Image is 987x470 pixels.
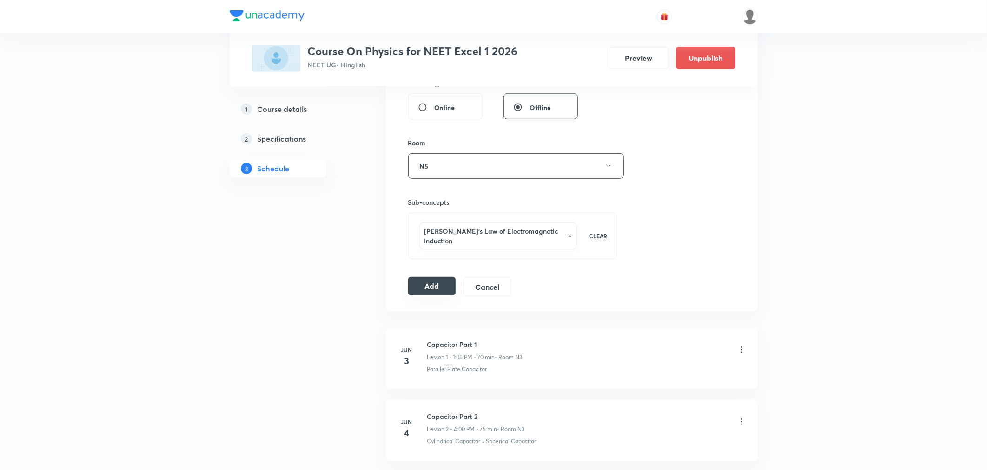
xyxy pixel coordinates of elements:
[397,346,416,354] h6: Jun
[258,163,290,174] h5: Schedule
[230,10,305,21] img: Company Logo
[435,103,455,112] span: Online
[408,138,426,148] h6: Room
[486,437,537,445] p: Spherical Capacitor
[483,437,484,445] div: ·
[427,339,523,349] h6: Capacitor Part 1
[308,45,518,58] h3: Course On Physics for NEET Excel 1 2026
[408,153,624,179] button: N5
[495,353,523,361] p: • Room N3
[589,232,607,240] p: CLEAR
[427,437,481,445] p: Cylindrical Capacitor
[427,411,525,421] h6: Capacitor Part 2
[408,277,456,295] button: Add
[742,9,758,25] img: Vivek Patil
[660,13,669,21] img: avatar
[657,9,672,24] button: avatar
[497,425,525,433] p: • Room N3
[241,163,252,174] p: 3
[530,103,551,112] span: Offline
[397,354,416,368] h4: 3
[463,278,511,296] button: Cancel
[397,418,416,426] h6: Jun
[676,47,735,69] button: Unpublish
[230,130,356,148] a: 2Specifications
[408,197,617,207] h6: Sub-concepts
[397,426,416,440] h4: 4
[609,47,669,69] button: Preview
[427,365,487,373] p: Parallel Plate Capacitor
[424,226,563,246] h6: [PERSON_NAME]'s Law of Electromagnetic Induction
[427,425,497,433] p: Lesson 2 • 4:00 PM • 75 min
[241,133,252,144] p: 2
[252,45,300,72] img: 38CCA12B-DDBD-4187-81B9-6F83E61ECBF5_plus.png
[230,100,356,118] a: 1Course details
[427,353,495,361] p: Lesson 1 • 1:05 PM • 70 min
[308,60,518,70] p: NEET UG • Hinglish
[258,104,307,115] h5: Course details
[230,10,305,24] a: Company Logo
[241,104,252,115] p: 1
[258,133,306,144] h5: Specifications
